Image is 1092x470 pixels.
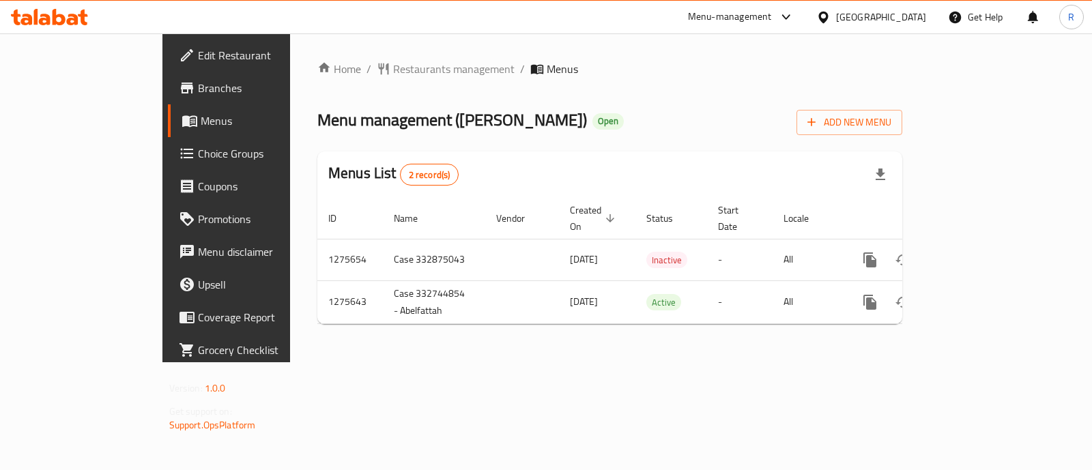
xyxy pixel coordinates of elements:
[592,113,624,130] div: Open
[198,80,334,96] span: Branches
[169,402,232,420] span: Get support on:
[317,104,587,135] span: Menu management ( [PERSON_NAME] )
[168,235,345,268] a: Menu disclaimer
[570,250,598,268] span: [DATE]
[707,239,773,280] td: -
[317,61,902,77] nav: breadcrumb
[168,104,345,137] a: Menus
[317,239,383,280] td: 1275654
[773,280,843,323] td: All
[707,280,773,323] td: -
[201,113,334,129] span: Menus
[547,61,578,77] span: Menus
[198,211,334,227] span: Promotions
[198,276,334,293] span: Upsell
[198,47,334,63] span: Edit Restaurant
[383,280,485,323] td: Case 332744854 - Abelfattah
[843,198,996,239] th: Actions
[887,244,919,276] button: Change Status
[168,72,345,104] a: Branches
[168,268,345,301] a: Upsell
[718,202,756,235] span: Start Date
[317,280,383,323] td: 1275643
[773,239,843,280] td: All
[394,210,435,226] span: Name
[168,170,345,203] a: Coupons
[784,210,827,226] span: Locale
[401,168,459,181] span: 2 record(s)
[646,295,681,310] span: Active
[646,294,681,310] div: Active
[854,244,887,276] button: more
[383,239,485,280] td: Case 332875043
[377,61,515,77] a: Restaurants management
[198,178,334,194] span: Coupons
[198,342,334,358] span: Grocery Checklist
[688,9,772,25] div: Menu-management
[646,210,691,226] span: Status
[796,110,902,135] button: Add New Menu
[168,39,345,72] a: Edit Restaurant
[367,61,371,77] li: /
[646,252,687,268] span: Inactive
[807,114,891,131] span: Add New Menu
[198,309,334,325] span: Coverage Report
[592,115,624,127] span: Open
[570,293,598,310] span: [DATE]
[520,61,525,77] li: /
[205,379,226,397] span: 1.0.0
[887,286,919,319] button: Change Status
[570,202,619,235] span: Created On
[168,137,345,170] a: Choice Groups
[864,158,897,191] div: Export file
[854,286,887,319] button: more
[169,379,203,397] span: Version:
[198,145,334,162] span: Choice Groups
[168,203,345,235] a: Promotions
[836,10,926,25] div: [GEOGRAPHIC_DATA]
[168,334,345,366] a: Grocery Checklist
[169,416,256,434] a: Support.OpsPlatform
[328,163,459,186] h2: Menus List
[168,301,345,334] a: Coverage Report
[328,210,354,226] span: ID
[1068,10,1074,25] span: R
[198,244,334,260] span: Menu disclaimer
[400,164,459,186] div: Total records count
[317,198,996,324] table: enhanced table
[496,210,543,226] span: Vendor
[646,252,687,268] div: Inactive
[393,61,515,77] span: Restaurants management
